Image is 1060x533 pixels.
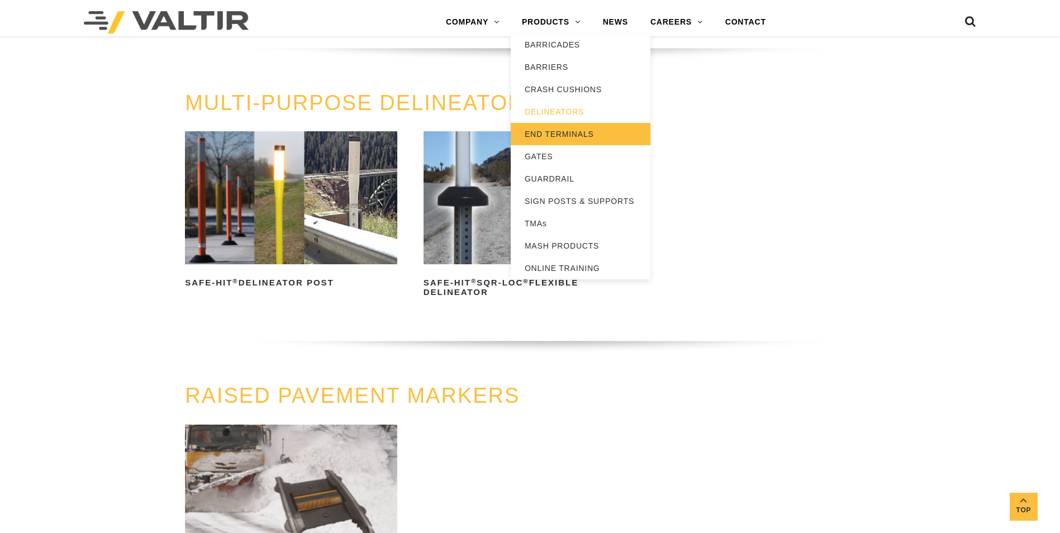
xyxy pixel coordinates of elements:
[511,101,650,123] a: DELINEATORS
[424,274,636,301] h2: Safe-Hit SQR-LOC Flexible Delineator
[185,384,520,407] a: RAISED PAVEMENT MARKERS
[511,145,650,168] a: GATES
[435,11,511,34] a: COMPANY
[185,274,397,292] h2: Safe-Hit Delineator Post
[471,278,477,284] sup: ®
[639,11,714,34] a: CAREERS
[232,278,238,284] sup: ®
[511,212,650,235] a: TMAs
[592,11,639,34] a: NEWS
[523,278,529,284] sup: ®
[511,168,650,190] a: GUARDRAIL
[511,190,650,212] a: SIGN POSTS & SUPPORTS
[1010,493,1038,521] a: Top
[511,123,650,145] a: END TERMINALS
[511,78,650,101] a: CRASH CUSHIONS
[511,235,650,257] a: MASH PRODUCTS
[511,56,650,78] a: BARRIERS
[511,257,650,279] a: ONLINE TRAINING
[84,11,249,34] img: Valtir
[511,11,592,34] a: PRODUCTS
[714,11,777,34] a: CONTACT
[424,131,636,301] a: Safe-Hit®SQR-LOC®Flexible Delineator
[185,91,540,115] a: MULTI-PURPOSE DELINEATORS
[185,131,397,292] a: Safe-Hit®Delineator Post
[1010,504,1038,517] span: Top
[511,34,650,56] a: BARRICADES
